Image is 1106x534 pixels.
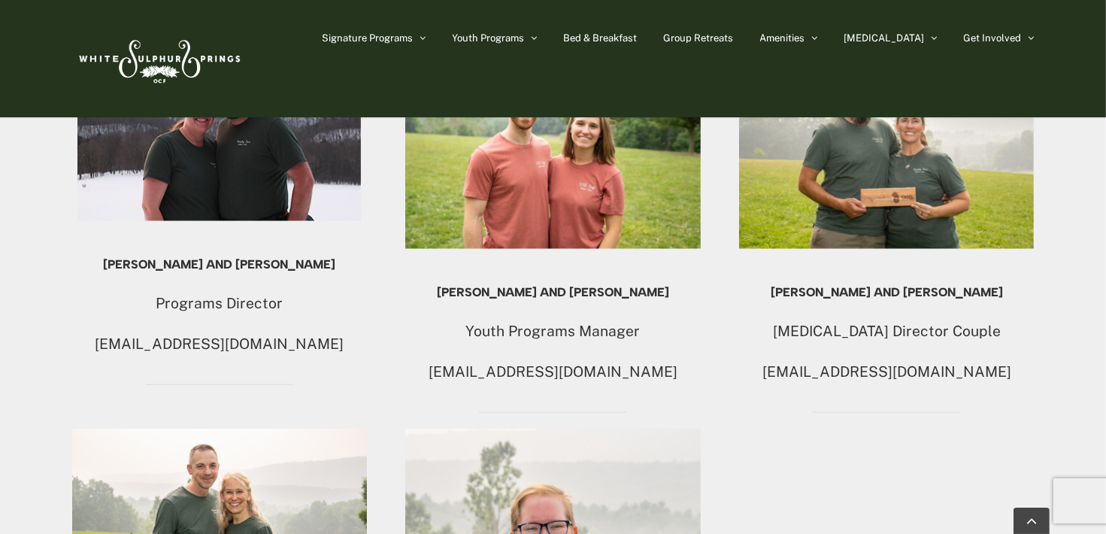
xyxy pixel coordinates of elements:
h5: [PERSON_NAME] and [PERSON_NAME] [405,286,701,299]
p: Youth Programs Manager [405,319,701,344]
p: Programs Director [72,291,368,317]
p: [EMAIL_ADDRESS][DOMAIN_NAME] [405,360,701,385]
span: Signature Programs [323,33,414,43]
img: DSC02100-Edit [405,52,701,249]
h5: [PERSON_NAME] and [PERSON_NAME] [739,286,1035,299]
span: Group Retreats [664,33,734,43]
span: [MEDICAL_DATA] [844,33,925,43]
p: [EMAIL_ADDRESS][DOMAIN_NAME] [739,360,1035,385]
p: [MEDICAL_DATA] Director Couple [739,319,1035,344]
span: Get Involved [964,33,1022,43]
img: White Sulphur Springs Logo [72,23,245,94]
span: Bed & Breakfast [564,33,638,43]
h5: [PERSON_NAME] and [PERSON_NAME] [72,258,368,272]
span: Amenities [760,33,805,43]
p: [EMAIL_ADDRESS][DOMAIN_NAME] [72,332,368,357]
img: Halls [77,52,361,221]
span: Youth Programs [453,33,525,43]
img: 230629_3906 [739,52,1035,249]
